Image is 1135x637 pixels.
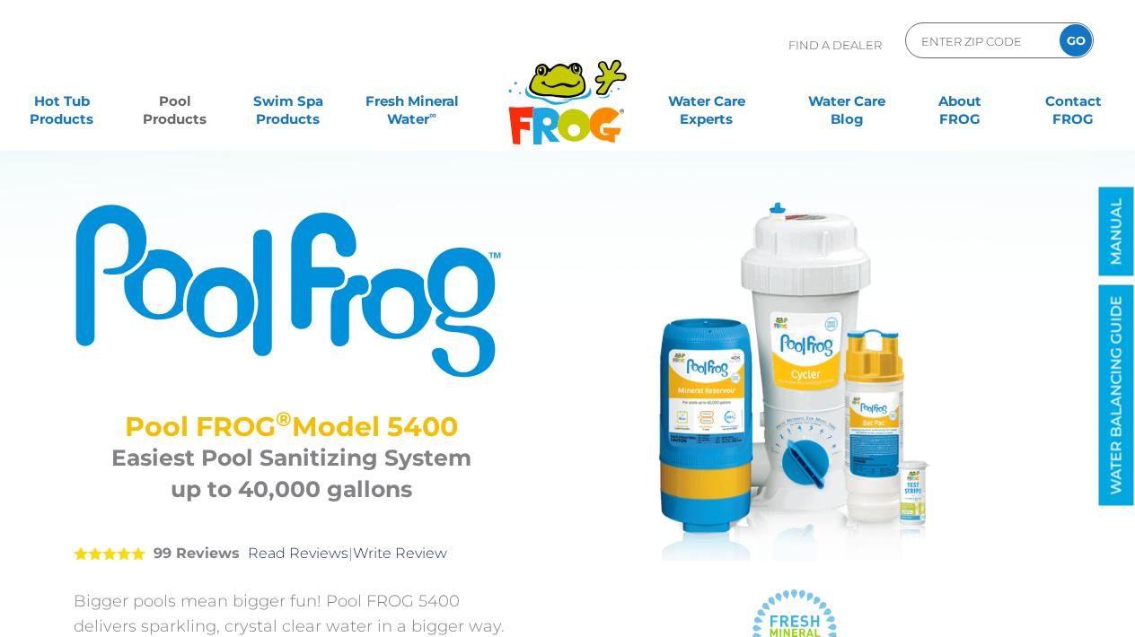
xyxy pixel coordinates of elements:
img: Product Logo [74,202,509,380]
h2: Pool FROG Model 5400 [96,411,487,442]
a: Hot TubProducts [18,83,106,119]
a: Swim SpaProducts [244,83,332,119]
a: Water CareBlog [803,83,891,119]
span: 5 [74,546,145,561]
sup: ® [276,406,292,432]
h3: Easiest Pool Sanitizing System up to 40,000 gallons [96,442,487,505]
img: Frog Products Logo [498,36,637,145]
sup: ∞ [429,109,436,121]
strong: 99 Reviews [154,545,240,562]
a: Water CareExperts [635,83,778,119]
a: Write Review [353,545,447,562]
a: MANUAL [1099,188,1134,276]
a: ContactFROG [1029,83,1117,119]
a: Fresh MineralWater∞ [357,83,467,119]
a: WATER BALANCING GUIDE [1099,285,1134,506]
div: | [74,519,509,589]
input: GO [1060,24,1092,57]
a: PoolProducts [131,83,219,119]
a: Read Reviews [248,545,348,562]
p: Find A Dealer [788,22,882,67]
a: AboutFROG [916,83,1004,119]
